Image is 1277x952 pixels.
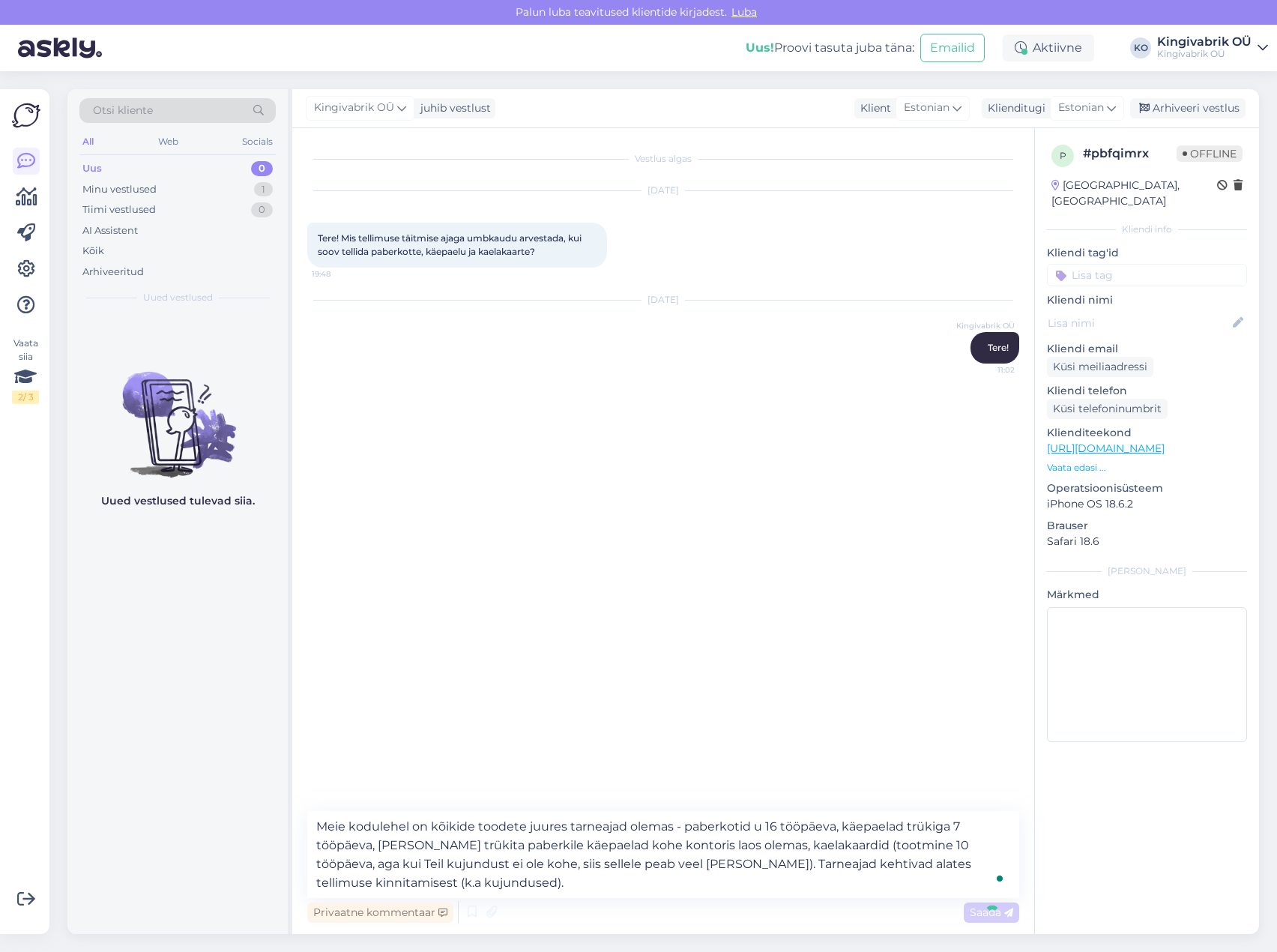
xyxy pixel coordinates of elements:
[1047,496,1247,512] p: iPhone OS 18.6.2
[854,100,891,116] div: Klient
[314,100,394,116] span: Kingivabrik OÜ
[82,161,102,176] div: Uus
[1047,480,1247,496] p: Operatsioonisüsteem
[1047,223,1247,236] div: Kliendi info
[958,364,1015,376] span: 11:02
[982,100,1045,116] div: Klienditugi
[1047,357,1153,377] div: Küsi meiliaadressi
[727,5,761,19] span: Luba
[920,34,985,62] button: Emailid
[1047,245,1247,261] p: Kliendi tag'id
[1047,461,1247,475] p: Vaata edasi ...
[318,232,584,257] span: Tere! Mis tellimuse täitmise ajaga umbkaudu arvestada, kui soov tellida paberkotte, käepaelu ja k...
[1047,292,1247,308] p: Kliendi nimi
[1047,341,1247,357] p: Kliendi email
[251,202,273,217] div: 0
[239,132,276,151] div: Socials
[1051,178,1217,209] div: [GEOGRAPHIC_DATA], [GEOGRAPHIC_DATA]
[1003,34,1094,61] div: Aktiivne
[1130,37,1151,58] div: KO
[12,101,40,130] img: Askly Logo
[1060,150,1066,161] span: p
[1083,145,1177,163] div: # pbfqimrx
[12,337,39,404] div: Vaata siia
[1047,425,1247,441] p: Klienditeekond
[101,493,255,509] p: Uued vestlused tulevad siia.
[1047,264,1247,286] input: Lisa tag
[82,182,157,197] div: Minu vestlused
[1047,399,1168,419] div: Küsi telefoninumbrit
[956,320,1015,331] span: Kingivabrik OÜ
[1157,36,1268,60] a: Kingivabrik OÜKingivabrik OÜ
[1047,442,1165,455] a: [URL][DOMAIN_NAME]
[1047,587,1247,603] p: Märkmed
[307,293,1019,307] div: [DATE]
[1058,100,1104,116] span: Estonian
[414,100,491,116] div: juhib vestlust
[155,132,181,151] div: Web
[82,244,104,259] div: Kõik
[988,342,1009,353] span: Tere!
[1047,534,1247,549] p: Safari 18.6
[82,202,156,217] div: Tiimi vestlused
[1177,145,1243,162] span: Offline
[1130,98,1246,118] div: Arhiveeri vestlus
[904,100,950,116] span: Estonian
[254,182,273,197] div: 1
[12,391,39,404] div: 2 / 3
[307,184,1019,197] div: [DATE]
[1157,36,1252,48] div: Kingivabrik OÜ
[307,152,1019,166] div: Vestlus algas
[82,265,144,280] div: Arhiveeritud
[1157,48,1252,60] div: Kingivabrik OÜ
[93,103,153,118] span: Otsi kliente
[1047,564,1247,578] div: [PERSON_NAME]
[1047,383,1247,399] p: Kliendi telefon
[79,132,97,151] div: All
[1047,518,1247,534] p: Brauser
[312,268,368,280] span: 19:48
[1048,315,1230,331] input: Lisa nimi
[82,223,138,238] div: AI Assistent
[67,345,288,480] img: No chats
[143,291,213,304] span: Uued vestlused
[251,161,273,176] div: 0
[746,39,914,57] div: Proovi tasuta juba täna:
[746,40,774,55] b: Uus!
